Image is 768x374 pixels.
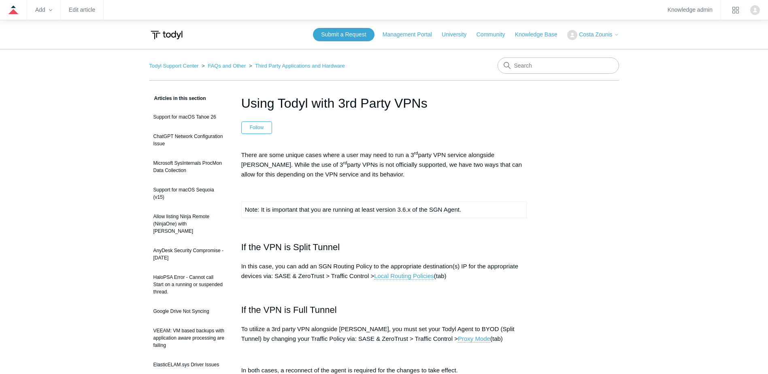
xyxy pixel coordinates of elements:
[374,272,434,280] a: Local Routing Policies
[579,31,612,38] span: Costa Zounis
[149,28,184,42] img: Todyl Support Center Help Center home page
[69,8,95,12] a: Edit article
[241,93,527,113] h1: Using Todyl with 3rd Party VPNs
[241,261,527,281] p: In this case, you can add an SGN Routing Policy to the appropriate destination(s) IP for the appr...
[458,335,490,342] a: Proxy Mode
[149,323,229,353] a: VEEAM: VM based backups with application aware processing are failing
[241,324,527,344] p: To utilize a 3rd party VPN alongside [PERSON_NAME], you must set your Todyl Agent to BYOD (Split ...
[477,30,513,39] a: Community
[241,240,527,254] h2: If the VPN is Split Tunnel
[343,160,347,165] sup: rd
[149,209,229,239] a: Allow listing Ninja Remote (NinjaOne) with [PERSON_NAME]
[515,30,566,39] a: Knowledge Base
[149,109,229,125] a: Support for macOS Tahoe 26
[149,182,229,205] a: Support for macOS Sequoia (v15)
[35,8,52,12] zd-hc-trigger: Add
[498,57,619,74] input: Search
[313,28,374,41] a: Submit a Request
[750,5,760,15] zd-hc-trigger: Click your profile icon to open the profile menu
[149,243,229,266] a: AnyDesk Security Compromise - [DATE]
[149,63,200,69] li: Todyl Support Center
[241,303,527,317] h2: If the VPN is Full Tunnel
[241,121,272,134] button: Follow Article
[442,30,474,39] a: University
[149,357,229,372] a: ElasticELAM.sys Driver Issues
[149,304,229,319] a: Google Drive Not Syncing
[208,63,246,69] a: FAQs and Other
[149,63,199,69] a: Todyl Support Center
[750,5,760,15] img: user avatar
[149,270,229,300] a: HaloPSA Error - Cannot call Start on a running or suspended thread.
[668,8,713,12] a: Knowledge admin
[567,30,619,40] button: Costa Zounis
[247,63,345,69] li: Third Party Applications and Hardware
[149,129,229,151] a: ChatGPT Network Configuration Issue
[241,201,527,218] td: Note: It is important that you are running at least version 3.6.x of the SGN Agent.
[414,151,418,155] sup: rd
[149,96,206,101] span: Articles in this section
[383,30,440,39] a: Management Portal
[200,63,247,69] li: FAQs and Other
[255,63,345,69] a: Third Party Applications and Hardware
[241,150,527,179] p: There are some unique cases where a user may need to run a 3 party VPN service alongside [PERSON_...
[149,155,229,178] a: Microsoft SysInternals ProcMon Data Collection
